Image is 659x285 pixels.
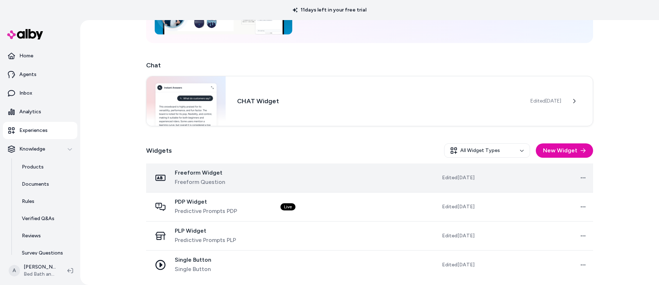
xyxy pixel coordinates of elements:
span: PLP Widget [175,227,236,234]
p: Experiences [19,127,48,134]
a: Analytics [3,103,77,120]
p: Agents [19,71,37,78]
a: Rules [15,193,77,210]
span: Bed Bath and Beyond [24,271,56,278]
div: Live [280,203,295,210]
span: Single Button [175,256,211,263]
a: Experiences [3,122,77,139]
span: A [9,265,20,276]
a: Documents [15,176,77,193]
a: Verified Q&As [15,210,77,227]
p: Knowledge [19,146,45,153]
span: Freeform Question [175,178,225,186]
h3: CHAT Widget [237,96,519,106]
p: Analytics [19,108,41,115]
p: Products [22,163,44,171]
p: Documents [22,181,49,188]
p: Rules [22,198,34,205]
p: Reviews [22,232,41,239]
a: Reviews [15,227,77,244]
span: Edited [DATE] [530,98,561,105]
h2: Chat [146,60,593,70]
a: Home [3,47,77,65]
span: PDP Widget [175,198,237,205]
button: All Widget Types [444,143,530,158]
span: Edited [DATE] [442,174,475,181]
a: Chat widgetCHAT WidgetEdited[DATE] [146,76,593,126]
p: Inbox [19,90,32,97]
p: Home [19,52,33,60]
p: Verified Q&As [22,215,54,222]
h2: Widgets [146,146,172,156]
span: Edited [DATE] [442,261,475,269]
p: Survey Questions [22,250,63,257]
span: Single Button [175,265,211,274]
span: Predictive Prompts PLP [175,236,236,244]
span: Predictive Prompts PDP [175,207,237,215]
span: Freeform Widget [175,169,225,176]
img: alby Logo [7,29,43,39]
p: 11 days left in your free trial [288,6,371,14]
a: Products [15,158,77,176]
img: Chat widget [146,76,226,126]
a: Survey Questions [15,244,77,262]
a: Inbox [3,85,77,102]
button: Knowledge [3,141,77,158]
a: Agents [3,66,77,83]
p: [PERSON_NAME] [24,263,56,271]
span: Edited [DATE] [442,203,475,210]
span: Edited [DATE] [442,232,475,239]
button: A[PERSON_NAME]Bed Bath and Beyond [4,259,62,282]
button: New Widget [536,143,593,158]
